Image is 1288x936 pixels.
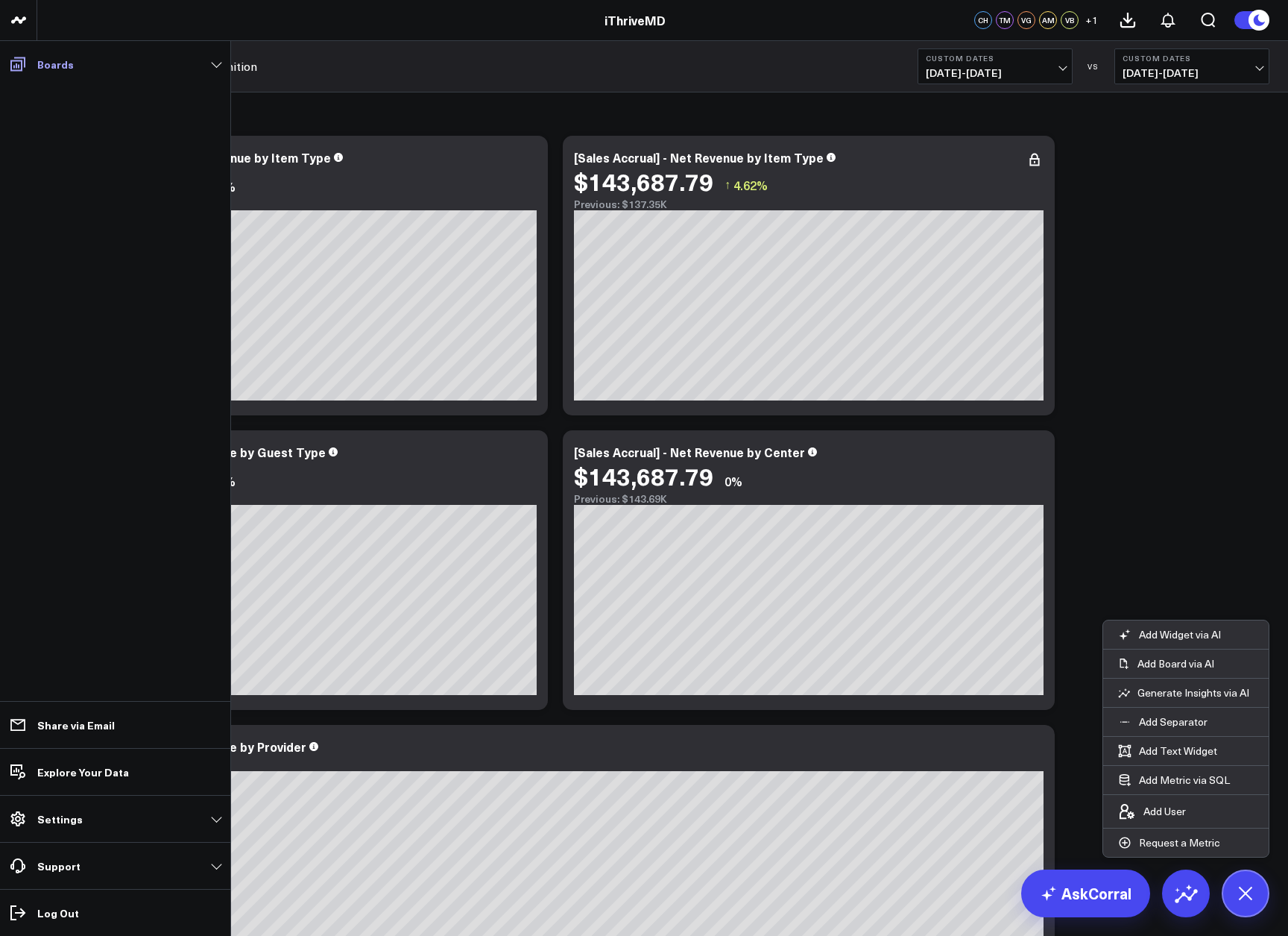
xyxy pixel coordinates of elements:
[37,719,115,731] p: Share via Email
[67,493,537,505] div: Previous: $143.69K
[1061,11,1079,29] div: VB
[1085,15,1098,25] span: + 1
[574,149,824,166] div: [Sales Accrual] - Net Revenue by Item Type
[1103,650,1269,678] button: Add Board via AI
[1139,836,1220,849] p: Request a Metric
[996,11,1014,29] div: TM
[574,493,1044,505] div: Previous: $143.69K
[574,198,1044,210] div: Previous: $137.35K
[1143,805,1186,818] p: Add User
[1021,870,1150,917] a: AskCorral
[37,860,80,872] p: Support
[1103,795,1201,828] button: Add User
[974,11,992,29] div: CH
[1103,708,1222,736] button: Add Separator
[1114,48,1269,84] button: Custom Dates[DATE]-[DATE]
[574,462,713,489] div: $143,687.79
[574,444,805,460] div: [Sales Accrual] - Net Revenue by Center
[1103,679,1269,707] button: Generate Insights via AI
[724,473,742,489] div: 0%
[926,54,1064,63] b: Custom Dates
[1039,11,1057,29] div: AM
[37,766,129,778] p: Explore Your Data
[926,67,1064,79] span: [DATE] - [DATE]
[1139,628,1221,641] p: Add Widget via AI
[1123,67,1261,79] span: [DATE] - [DATE]
[1139,715,1207,729] p: Add Separator
[1137,657,1214,670] p: Add Board via AI
[37,58,74,70] p: Boards
[1123,54,1261,63] b: Custom Dates
[604,12,666,28] a: iThriveMD
[1082,11,1100,29] button: +1
[724,175,730,195] span: ↑
[4,899,226,926] a: Log Out
[733,177,768,193] span: 4.62%
[1137,686,1249,700] p: Generate Insights via AI
[1103,766,1245,794] button: Add Metric via SQL
[1017,11,1035,29] div: VG
[1103,621,1236,649] button: Add Widget via AI
[1103,737,1232,765] button: Add Text Widget
[37,907,79,919] p: Log Out
[67,198,537,210] div: Previous: $276.77K
[918,48,1073,84] button: Custom Dates[DATE]-[DATE]
[574,168,713,195] div: $143,687.79
[1080,62,1107,71] div: VS
[37,813,83,825] p: Settings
